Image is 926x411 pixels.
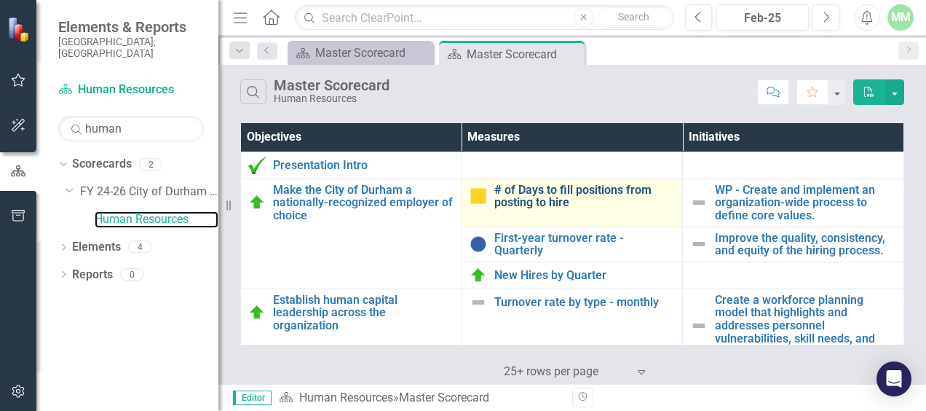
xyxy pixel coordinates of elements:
a: Make the City of Durham a nationally-recognized employer of choice [273,184,454,222]
div: 4 [128,241,151,254]
td: Double-Click to Edit Right Click for Context Menu [241,152,462,179]
span: Elements & Reports [58,18,204,36]
img: On Target [248,304,266,321]
a: Master Scorecard [291,44,430,62]
div: Master Scorecard [467,45,581,63]
td: Double-Click to Edit Right Click for Context Menu [683,289,904,362]
div: 2 [139,158,162,171]
div: Master Scorecard [315,44,430,62]
a: Establish human capital leadership across the organization [273,294,454,332]
img: Not Defined [470,294,487,311]
a: New Hires by Quarter [494,269,676,282]
button: Feb-25 [716,4,809,31]
small: [GEOGRAPHIC_DATA], [GEOGRAPHIC_DATA] [58,36,204,60]
a: # of Days to fill positions from posting to hire [494,184,676,209]
a: FY 24-26 City of Durham Strategic Plan [80,184,218,200]
img: On Target [248,194,266,211]
button: Search [598,7,670,28]
td: Double-Click to Edit Right Click for Context Menu [462,289,683,362]
span: Search [618,11,649,23]
div: Human Resources [274,93,389,104]
span: Editor [233,391,272,405]
img: On Target [470,267,487,284]
a: First-year turnover rate - Quarterly [494,232,676,257]
a: Human Resources [58,82,204,98]
td: Double-Click to Edit Right Click for Context Menu [462,262,683,289]
td: Double-Click to Edit Right Click for Context Menu [241,179,462,289]
div: » [279,390,561,407]
input: Search ClearPoint... [295,5,674,31]
img: Not Defined [690,317,708,334]
a: Create a workforce planning model that highlights and addresses personnel vulnerabilities, skill ... [715,294,896,358]
td: Double-Click to Edit Right Click for Context Menu [683,227,904,262]
div: Master Scorecard [274,77,389,93]
img: Not Defined [690,194,708,211]
a: Human Resources [299,391,393,404]
button: MM [887,4,914,31]
a: Human Resources [95,211,218,228]
div: Open Intercom Messenger [876,361,911,396]
td: Double-Click to Edit Right Click for Context Menu [462,227,683,262]
img: Not Defined [690,235,708,253]
td: Double-Click to Edit Right Click for Context Menu [462,179,683,227]
div: Feb-25 [721,9,804,27]
img: ClearPoint Strategy [7,16,33,42]
img: Target Pending [470,235,487,253]
a: Presentation Intro [273,159,454,172]
img: Close to Target [470,187,487,205]
td: Double-Click to Edit Right Click for Context Menu [683,179,904,227]
a: Elements [72,239,121,256]
a: Improve the quality, consistency, and equity of the hiring process. [715,232,896,257]
a: Scorecards [72,156,132,173]
a: Turnover rate by type - monthly [494,296,676,309]
div: 0 [120,268,143,281]
input: Search Below... [58,116,204,141]
div: Master Scorecard [399,391,489,404]
a: Reports [72,267,113,283]
img: Complete [248,157,266,174]
a: WP - Create and implement an organization-wide process to define core values. [715,184,896,222]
